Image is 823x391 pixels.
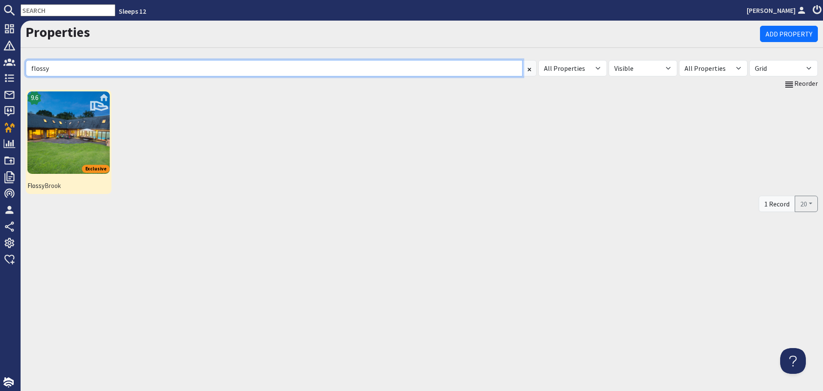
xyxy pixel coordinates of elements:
img: staytech_i_w-64f4e8e9ee0a9c174fd5317b4b171b261742d2d393467e5bdba4413f4f884c10.svg [3,377,14,388]
span: 9.6 [31,93,38,103]
a: Flossy Brook's icon9.6ExclusiveFlossyBrook [26,90,111,194]
a: Sleeps 12 [119,7,146,15]
a: Add Property [760,26,818,42]
button: 20 [795,196,818,212]
img: Flossy Brook's icon [27,91,110,174]
div: 1 Record [759,196,795,212]
a: Properties [26,24,90,41]
iframe: Toggle Customer Support [780,348,806,374]
span: Exclusive [82,165,110,173]
a: [PERSON_NAME] [747,5,808,15]
input: Search... [26,60,523,76]
mark: Flossy [27,182,45,190]
span: Brook [27,181,110,191]
a: Reorder [784,78,818,89]
input: SEARCH [21,4,115,16]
